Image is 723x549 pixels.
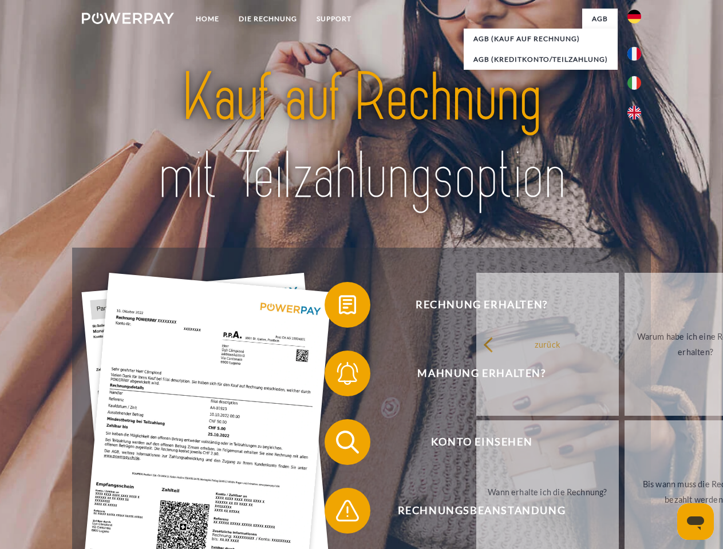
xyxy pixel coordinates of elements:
[307,9,361,29] a: SUPPORT
[582,9,618,29] a: agb
[627,76,641,90] img: it
[325,419,622,465] button: Konto einsehen
[483,336,612,352] div: zurück
[627,47,641,61] img: fr
[229,9,307,29] a: DIE RECHNUNG
[464,29,618,49] a: AGB (Kauf auf Rechnung)
[333,496,362,525] img: qb_warning.svg
[333,359,362,388] img: qb_bell.svg
[325,488,622,534] button: Rechnungsbeanstandung
[627,10,641,23] img: de
[483,484,612,499] div: Wann erhalte ich die Rechnung?
[82,13,174,24] img: logo-powerpay-white.svg
[333,291,362,319] img: qb_bill.svg
[464,49,618,70] a: AGB (Kreditkonto/Teilzahlung)
[186,9,229,29] a: Home
[325,282,622,328] button: Rechnung erhalten?
[627,106,641,120] img: en
[325,351,622,396] button: Mahnung erhalten?
[333,428,362,456] img: qb_search.svg
[677,503,714,540] iframe: Schaltfläche zum Öffnen des Messaging-Fensters
[109,55,614,219] img: title-powerpay_de.svg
